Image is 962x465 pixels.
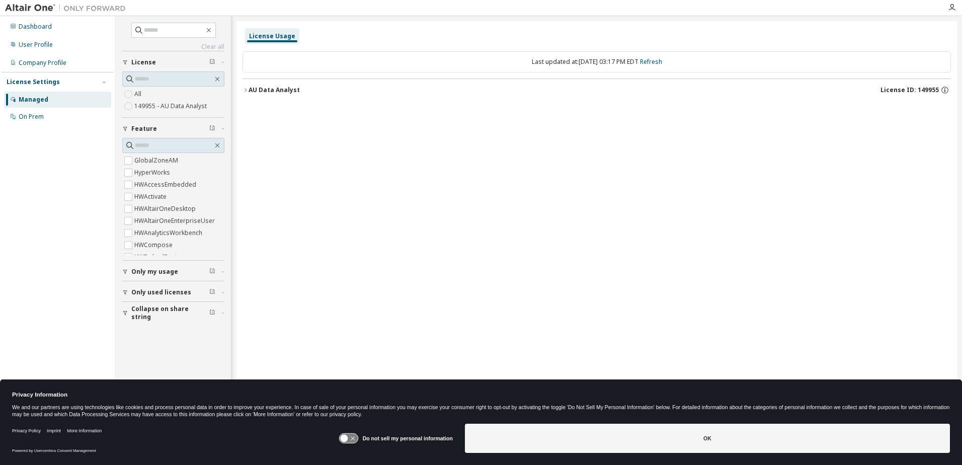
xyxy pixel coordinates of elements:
[19,59,66,67] div: Company Profile
[134,251,182,263] label: HWEmbedBasic
[19,41,53,49] div: User Profile
[243,79,951,101] button: AU Data AnalystLicense ID: 149955
[19,23,52,31] div: Dashboard
[19,96,48,104] div: Managed
[131,288,191,296] span: Only used licenses
[209,309,215,317] span: Clear filter
[122,118,224,140] button: Feature
[19,113,44,121] div: On Prem
[131,125,157,133] span: Feature
[122,51,224,73] button: License
[880,86,939,94] span: License ID: 149955
[5,3,131,13] img: Altair One
[122,43,224,51] a: Clear all
[134,191,169,203] label: HWActivate
[134,88,143,100] label: All
[640,57,662,66] a: Refresh
[134,239,175,251] label: HWCompose
[134,179,198,191] label: HWAccessEmbedded
[122,302,224,324] button: Collapse on share string
[134,203,198,215] label: HWAltairOneDesktop
[131,58,156,66] span: License
[249,86,300,94] div: AU Data Analyst
[209,125,215,133] span: Clear filter
[122,281,224,303] button: Only used licenses
[134,100,209,112] label: 149955 - AU Data Analyst
[122,261,224,283] button: Only my usage
[134,215,217,227] label: HWAltairOneEnterpriseUser
[7,78,60,86] div: License Settings
[209,268,215,276] span: Clear filter
[249,32,295,40] div: License Usage
[131,268,178,276] span: Only my usage
[209,288,215,296] span: Clear filter
[131,305,209,321] span: Collapse on share string
[134,167,172,179] label: HyperWorks
[243,51,951,72] div: Last updated at: [DATE] 03:17 PM EDT
[134,154,180,167] label: GlobalZoneAM
[134,227,204,239] label: HWAnalyticsWorkbench
[209,58,215,66] span: Clear filter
